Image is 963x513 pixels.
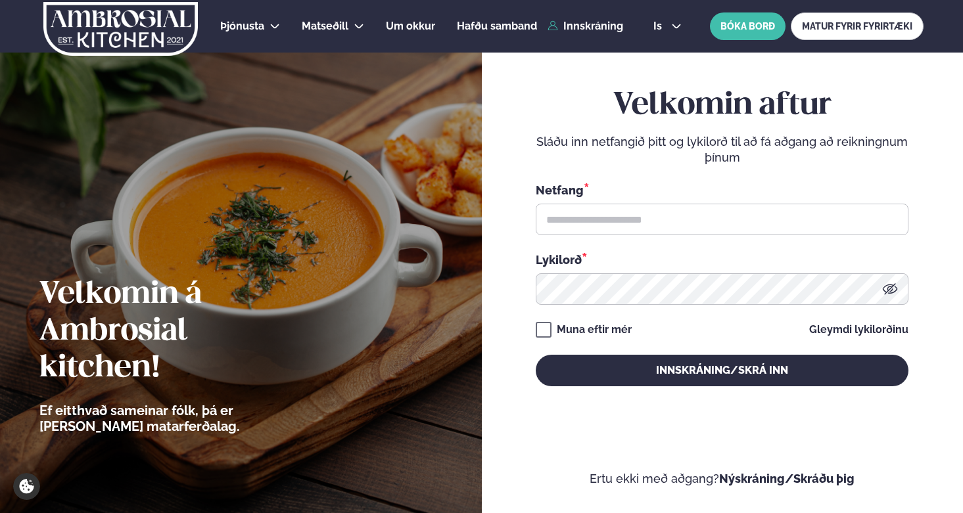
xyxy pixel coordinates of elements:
[39,277,312,387] h2: Velkomin á Ambrosial kitchen!
[719,472,855,485] a: Nýskráning/Skráðu þig
[386,20,435,32] span: Um okkur
[457,20,537,32] span: Hafðu samband
[809,324,908,335] a: Gleymdi lykilorðinu
[653,21,666,32] span: is
[521,471,924,487] p: Ertu ekki með aðgang?
[536,251,908,268] div: Lykilorð
[13,473,40,500] a: Cookie settings
[386,18,435,34] a: Um okkur
[548,20,623,32] a: Innskráning
[643,21,692,32] button: is
[710,12,786,40] button: BÓKA BORÐ
[220,20,264,32] span: Þjónusta
[536,87,908,124] h2: Velkomin aftur
[536,181,908,198] div: Netfang
[220,18,264,34] a: Þjónusta
[302,18,348,34] a: Matseðill
[39,403,312,434] p: Ef eitthvað sameinar fólk, þá er [PERSON_NAME] matarferðalag.
[42,2,199,56] img: logo
[536,355,908,386] button: Innskráning/Skrá inn
[791,12,924,40] a: MATUR FYRIR FYRIRTÆKI
[457,18,537,34] a: Hafðu samband
[536,134,908,166] p: Sláðu inn netfangið þitt og lykilorð til að fá aðgang að reikningnum þínum
[302,20,348,32] span: Matseðill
